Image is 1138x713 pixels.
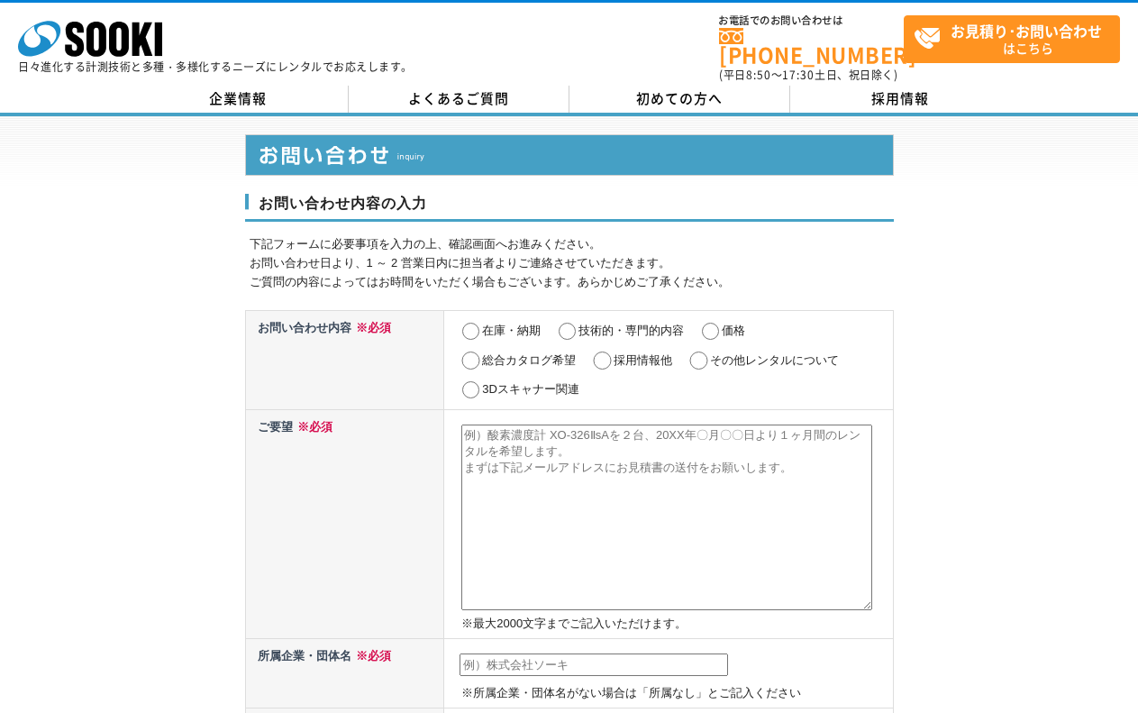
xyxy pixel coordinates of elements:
label: 在庫・納期 [482,324,541,337]
a: 初めての方へ [569,86,790,113]
span: お電話でのお問い合わせは [719,15,904,26]
span: 17:30 [782,67,815,83]
span: はこちら [914,16,1119,61]
label: 技術的・専門的内容 [578,324,684,337]
label: 価格 [722,324,745,337]
a: 企業情報 [128,86,349,113]
h3: お問い合わせ内容の入力 [245,194,894,223]
a: [PHONE_NUMBER] [719,28,904,65]
input: 例）株式会社ソーキ [460,654,728,677]
span: ※必須 [351,649,391,663]
p: 下記フォームに必要事項を入力の上、確認画面へお進みください。 お問い合わせ日より、1 ～ 2 営業日内に担当者よりご連絡させていただきます。 ご質問の内容によってはお時間をいただく場合もございま... [250,235,894,291]
th: ご要望 [245,409,444,638]
span: 8:50 [746,67,771,83]
span: (平日 ～ 土日、祝日除く) [719,67,897,83]
img: お問い合わせ [245,134,894,176]
a: よくあるご質問 [349,86,569,113]
span: ※必須 [351,321,391,334]
span: 初めての方へ [636,88,723,108]
strong: お見積り･お問い合わせ [951,20,1102,41]
span: ※必須 [293,420,332,434]
label: 採用情報他 [614,353,672,367]
th: 所属企業・団体名 [245,639,444,708]
p: 日々進化する計測技術と多種・多様化するニーズにレンタルでお応えします。 [18,61,413,72]
p: ※所属企業・団体名がない場合は「所属なし」とご記入ください [461,684,888,703]
th: お問い合わせ内容 [245,310,444,409]
a: 採用情報 [790,86,1011,113]
label: 3Dスキャナー関連 [482,382,579,396]
a: お見積り･お問い合わせはこちら [904,15,1120,63]
label: 総合カタログ希望 [482,353,576,367]
label: その他レンタルについて [710,353,839,367]
p: ※最大2000文字までご記入いただけます。 [461,615,888,634]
